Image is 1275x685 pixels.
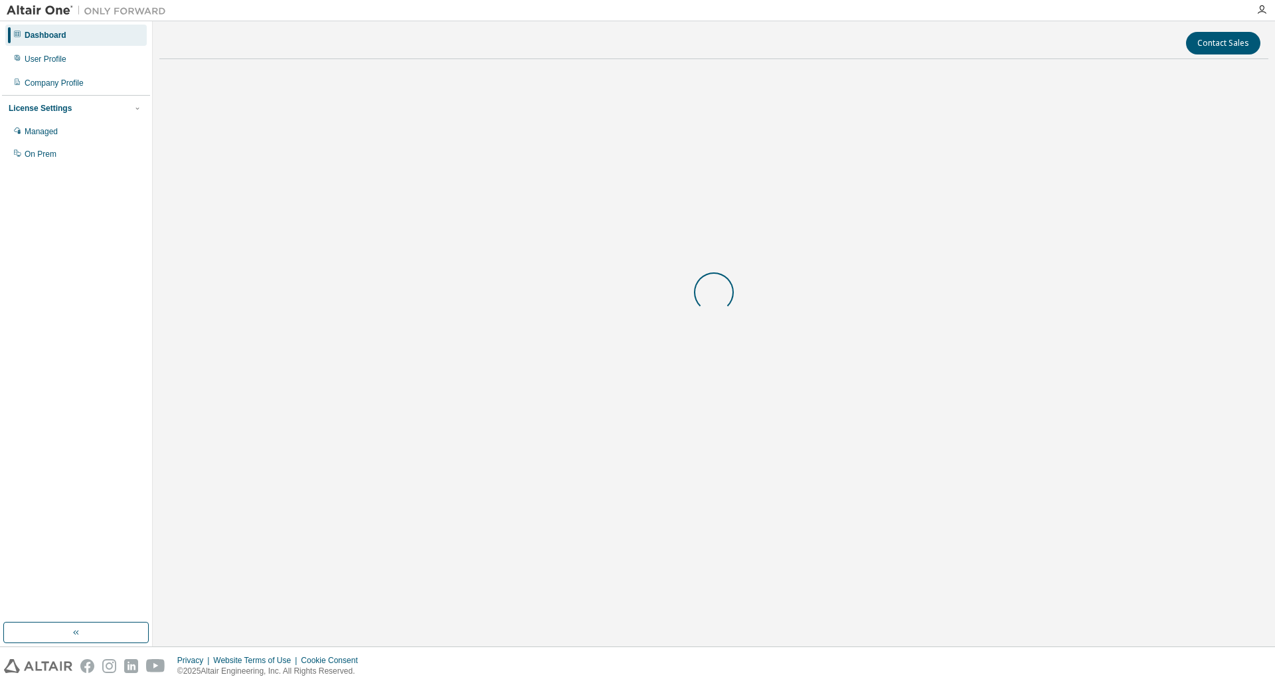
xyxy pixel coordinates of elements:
div: Cookie Consent [301,655,365,666]
div: Privacy [177,655,213,666]
div: Managed [25,126,58,137]
p: © 2025 Altair Engineering, Inc. All Rights Reserved. [177,666,366,677]
div: Website Terms of Use [213,655,301,666]
img: Altair One [7,4,173,17]
img: youtube.svg [146,659,165,673]
img: facebook.svg [80,659,94,673]
div: Dashboard [25,30,66,41]
div: User Profile [25,54,66,64]
img: instagram.svg [102,659,116,673]
img: altair_logo.svg [4,659,72,673]
div: License Settings [9,103,72,114]
div: Company Profile [25,78,84,88]
div: On Prem [25,149,56,159]
button: Contact Sales [1186,32,1260,54]
img: linkedin.svg [124,659,138,673]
